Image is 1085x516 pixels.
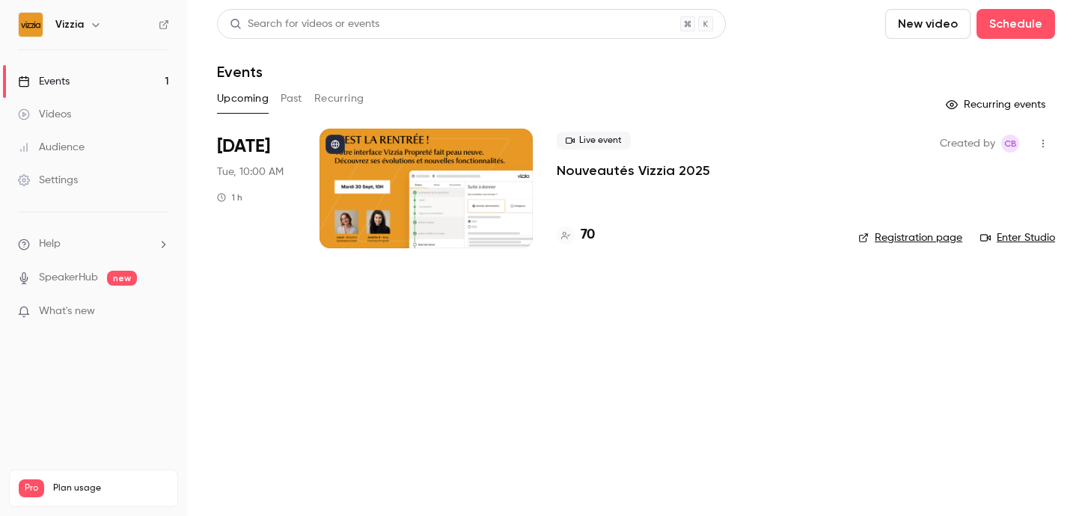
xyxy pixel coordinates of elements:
[977,9,1055,39] button: Schedule
[1004,135,1017,153] span: CB
[281,87,302,111] button: Past
[230,16,379,32] div: Search for videos or events
[557,162,710,179] a: Nouveautés Vizzia 2025
[885,9,971,39] button: New video
[39,236,61,252] span: Help
[18,140,85,155] div: Audience
[39,270,98,286] a: SpeakerHub
[19,13,43,37] img: Vizzia
[53,482,168,494] span: Plan usage
[217,191,242,203] div: 1 h
[940,135,995,153] span: Created by
[557,132,631,150] span: Live event
[19,479,44,497] span: Pro
[18,74,70,89] div: Events
[107,271,137,286] span: new
[55,17,84,32] h6: Vizzia
[939,93,1055,117] button: Recurring events
[557,225,595,245] a: 70
[581,225,595,245] h4: 70
[18,236,169,252] li: help-dropdown-opener
[18,173,78,188] div: Settings
[217,135,270,159] span: [DATE]
[18,107,71,122] div: Videos
[980,230,1055,245] a: Enter Studio
[314,87,364,111] button: Recurring
[217,129,296,248] div: Sep 30 Tue, 10:00 AM (Europe/Paris)
[39,304,95,319] span: What's new
[217,87,269,111] button: Upcoming
[217,63,263,81] h1: Events
[217,165,284,179] span: Tue, 10:00 AM
[1001,135,1019,153] span: Chloé Barre
[858,230,962,245] a: Registration page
